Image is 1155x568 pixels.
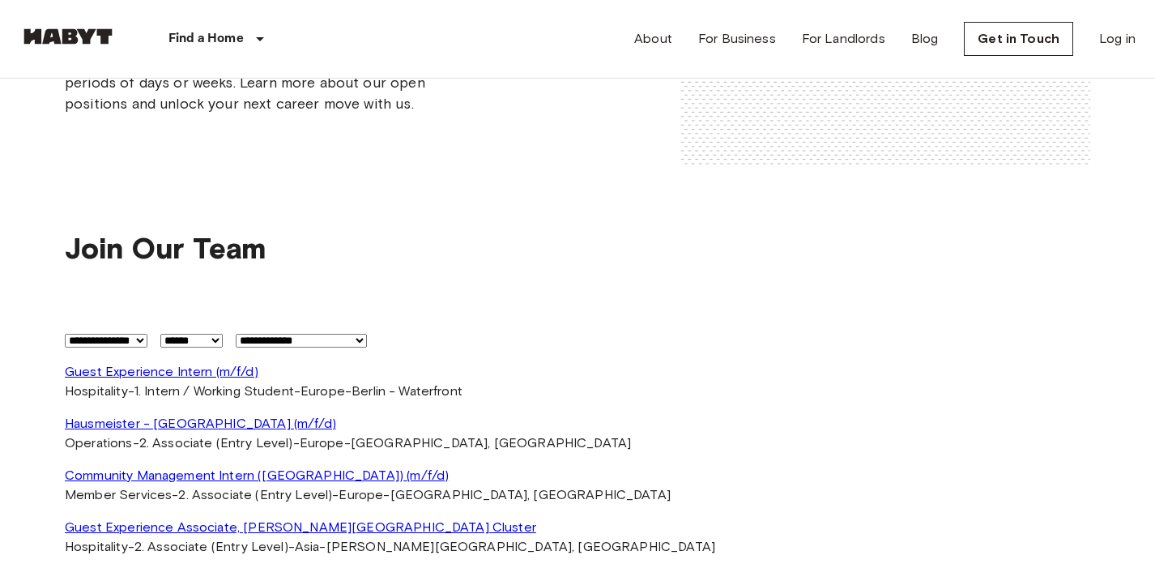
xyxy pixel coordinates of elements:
[352,383,462,399] span: Berlin - Waterfront
[134,539,288,554] span: 2. Associate (Entry Level)
[65,414,1090,433] a: Hausmeister - [GEOGRAPHIC_DATA] (m/f/d)
[65,435,631,451] span: - - -
[65,435,133,451] span: Operations
[964,22,1073,56] a: Get in Touch
[139,435,293,451] span: 2. Associate (Entry Level)
[65,362,1090,382] a: Guest Experience Intern (m/f/d)
[65,230,266,266] span: Join Our Team
[19,28,117,45] img: Habyt
[698,29,776,49] a: For Business
[134,383,294,399] span: 1. Intern / Working Student
[326,539,715,554] span: [PERSON_NAME][GEOGRAPHIC_DATA], [GEOGRAPHIC_DATA]
[634,29,672,49] a: About
[911,29,939,49] a: Blog
[65,383,128,399] span: Hospitality
[178,487,332,502] span: 2. Associate (Entry Level)
[295,539,320,554] span: Asia
[65,487,172,502] span: Member Services
[339,487,383,502] span: Europe
[300,435,344,451] span: Europe
[65,487,671,502] span: - - -
[65,539,715,554] span: - - -
[351,435,631,451] span: [GEOGRAPHIC_DATA], [GEOGRAPHIC_DATA]
[390,487,671,502] span: [GEOGRAPHIC_DATA], [GEOGRAPHIC_DATA]
[65,466,1090,485] a: Community Management Intern ([GEOGRAPHIC_DATA]) (m/f/d)
[65,518,1090,537] a: Guest Experience Associate, [PERSON_NAME][GEOGRAPHIC_DATA] Cluster
[1099,29,1136,49] a: Log in
[802,29,885,49] a: For Landlords
[300,383,345,399] span: Europe
[65,383,462,399] span: - - -
[65,539,128,554] span: Hospitality
[168,29,244,49] p: Find a Home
